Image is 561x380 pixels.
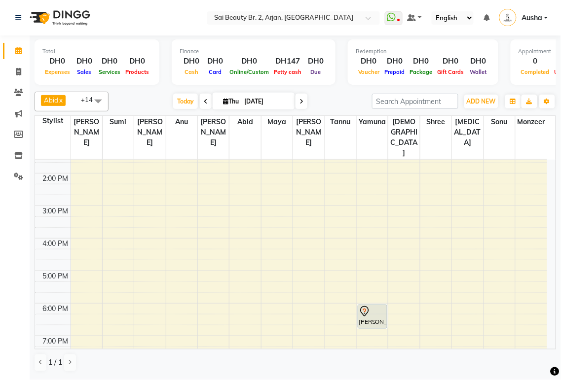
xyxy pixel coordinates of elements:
span: Sumi [103,116,134,128]
span: Card [206,69,224,75]
span: Anu [166,116,197,128]
span: [PERSON_NAME] [71,116,102,149]
span: Due [308,69,324,75]
div: Redemption [356,47,490,56]
div: DH0 [42,56,73,67]
span: [PERSON_NAME] [198,116,229,149]
span: [MEDICAL_DATA] [452,116,483,149]
span: 1 / 1 [48,358,62,368]
div: Total [42,47,151,56]
span: Petty cash [271,69,304,75]
img: logo [25,4,93,32]
span: Shree [420,116,451,128]
div: 6:00 PM [41,304,71,314]
div: DH0 [356,56,382,67]
div: DH0 [180,56,203,67]
span: monzeer [516,116,547,128]
div: DH0 [382,56,408,67]
div: 7:00 PM [41,336,71,346]
img: Ausha [499,9,517,26]
span: Package [408,69,435,75]
div: DH0 [408,56,435,67]
div: Stylist [35,116,71,126]
span: Abid [44,96,58,104]
div: DH0 [435,56,467,67]
span: [DEMOGRAPHIC_DATA] [388,116,419,159]
div: 3:00 PM [41,206,71,216]
span: Abid [229,116,261,128]
div: DH0 [203,56,227,67]
span: ADD NEW [467,98,496,105]
button: ADD NEW [464,95,498,108]
div: [PERSON_NAME], TK02, 06:00 PM-06:45 PM, Full body massage (45mins) [358,305,387,328]
span: +14 [81,96,100,104]
span: Wallet [468,69,489,75]
span: Sales [75,69,94,75]
input: 2025-09-04 [241,94,291,109]
div: DH0 [467,56,490,67]
span: Thu [221,98,241,105]
div: 0 [519,56,552,67]
span: sonu [484,116,515,128]
span: [PERSON_NAME] [293,116,324,149]
span: Yamuna [357,116,388,128]
span: [PERSON_NAME] [134,116,165,149]
span: Maya [262,116,293,128]
div: DH0 [123,56,151,67]
div: 4:00 PM [41,239,71,249]
div: DH0 [96,56,123,67]
span: Gift Cards [435,69,467,75]
span: Online/Custom [227,69,271,75]
span: Ausha [522,13,542,23]
div: 5:00 PM [41,271,71,281]
div: DH0 [73,56,96,67]
span: Completed [519,69,552,75]
div: DH147 [271,56,304,67]
span: Products [123,69,151,75]
div: DH0 [304,56,328,67]
div: DH0 [227,56,271,67]
span: Expenses [42,69,73,75]
input: Search Appointment [372,94,458,109]
span: Voucher [356,69,382,75]
div: 2:00 PM [41,173,71,184]
span: Today [173,94,198,109]
span: Prepaid [382,69,408,75]
a: x [58,96,63,104]
span: Tannu [325,116,356,128]
span: Services [96,69,123,75]
div: Finance [180,47,328,56]
span: Cash [182,69,201,75]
